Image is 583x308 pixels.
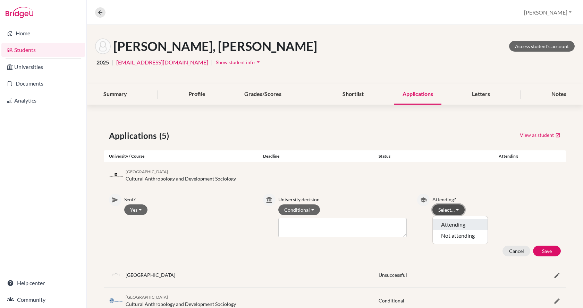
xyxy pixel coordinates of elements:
[1,276,85,290] a: Help center
[211,58,213,67] span: |
[126,169,168,174] span: [GEOGRAPHIC_DATA]
[502,246,530,256] button: Cancel
[379,272,407,278] span: Unsuccessful
[236,84,290,105] div: Grades/Scores
[464,84,498,105] div: Letters
[433,219,488,230] button: Attending
[258,153,373,159] div: Deadline
[109,130,159,142] span: Applications
[96,58,109,67] span: 2025
[113,39,317,54] h1: [PERSON_NAME], [PERSON_NAME]
[334,84,372,105] div: Shortlist
[112,58,113,67] span: |
[373,153,489,159] div: Status
[278,204,320,215] button: Conditional
[109,268,123,282] img: default-university-logo-42dd438d0b49c2174d4c41c49dcd67eec2da6d16b3a2f6d5de70cc347232e317.png
[255,59,262,65] i: arrow_drop_down
[104,153,258,159] div: University / Course
[1,43,85,57] a: Students
[521,6,575,19] button: [PERSON_NAME]
[124,194,253,203] p: Sent?
[180,84,214,105] div: Profile
[126,168,236,182] div: Cultural Anthropology and Development Sociology
[1,77,85,90] a: Documents
[543,84,575,105] div: Notes
[432,216,488,244] div: Select…
[433,230,488,241] button: Not attending
[6,7,33,18] img: Bridge-U
[216,59,255,65] span: Show student info
[509,41,575,52] a: Access student's account
[109,298,123,303] img: nl_lei_oonydk7g.png
[278,194,407,203] p: University decision
[109,173,123,178] img: nl_uva_p9o648rg.png
[489,153,527,159] div: Attending
[126,294,168,300] span: [GEOGRAPHIC_DATA]
[394,84,441,105] div: Applications
[432,194,561,203] p: Attending?
[1,94,85,107] a: Analytics
[1,26,85,40] a: Home
[432,204,465,215] button: Select…
[95,84,135,105] div: Summary
[116,58,208,67] a: [EMAIL_ADDRESS][DOMAIN_NAME]
[124,204,147,215] button: Yes
[1,60,85,74] a: Universities
[95,38,111,54] img: Bori Balázs's avatar
[216,57,262,68] button: Show student infoarrow_drop_down
[519,130,561,140] a: View as student
[159,130,172,142] span: (5)
[533,246,561,256] button: Save
[379,298,404,303] span: Conditional
[126,293,236,308] div: Cultural Anthropology and Development Sociology
[1,293,85,307] a: Community
[126,271,175,279] div: [GEOGRAPHIC_DATA]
